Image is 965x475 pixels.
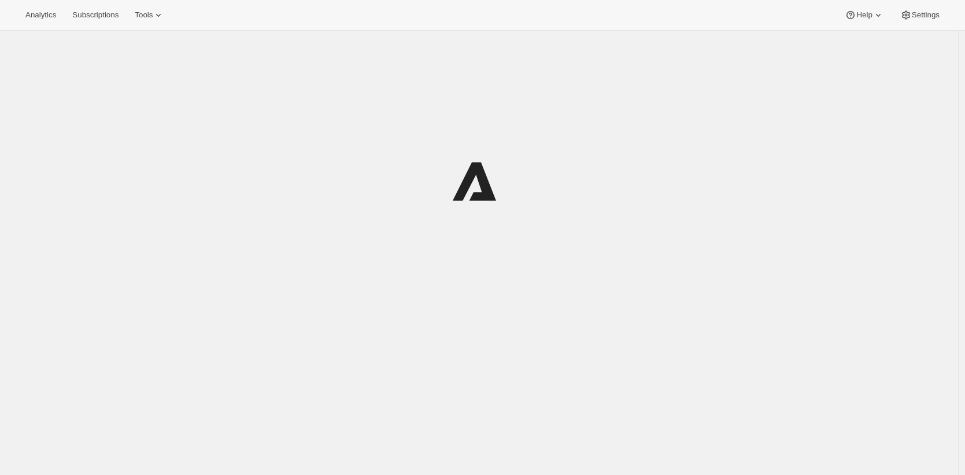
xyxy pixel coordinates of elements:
button: Analytics [19,7,63,23]
button: Help [838,7,890,23]
button: Subscriptions [65,7,125,23]
button: Tools [128,7,171,23]
span: Subscriptions [72,10,119,20]
span: Help [856,10,872,20]
span: Settings [912,10,940,20]
button: Settings [893,7,946,23]
span: Analytics [25,10,56,20]
span: Tools [135,10,153,20]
